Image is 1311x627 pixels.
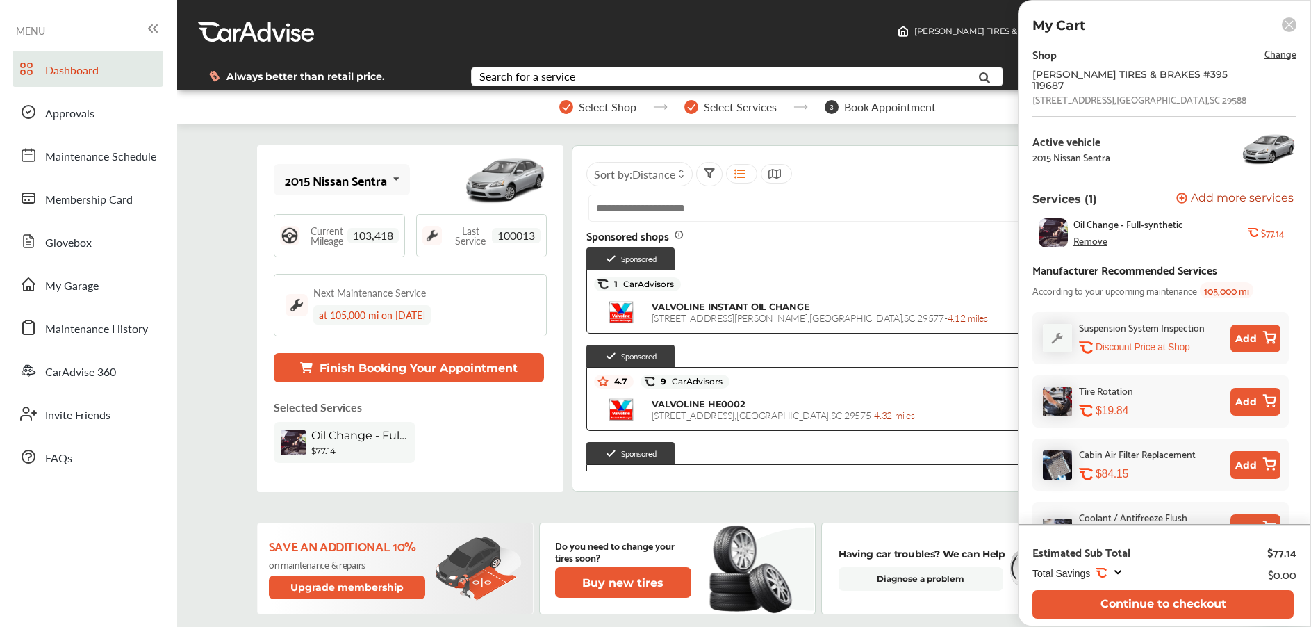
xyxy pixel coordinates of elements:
a: Dashboard [13,51,163,87]
span: Maintenance Schedule [45,148,156,166]
button: Finish Booking Your Appointment [274,353,545,382]
img: cabin-air-filter-replacement-thumb.jpg [1043,450,1072,480]
button: Buy new tires [555,567,691,598]
img: caradvise_icon.5c74104a.svg [597,279,609,290]
img: logo-valvoline.png [607,396,635,423]
div: Active vehicle [1032,135,1110,147]
div: $77.14 [1267,545,1296,559]
span: [STREET_ADDRESS][PERSON_NAME] , [GEOGRAPHIC_DATA] , SC 29577 - [652,311,988,325]
img: mobile_10347_st0640_046.jpg [463,149,547,211]
div: Estimated Sub Total [1032,545,1130,559]
a: Buy new tires [555,567,694,598]
span: 1 [609,279,674,290]
span: 100013 [492,228,541,243]
p: Services (1) [1032,193,1097,206]
img: check-icon.521c8815.svg [605,448,617,459]
span: Maintenance History [45,320,148,339]
span: 3 [825,100,839,114]
span: CarAdvisors [666,377,723,386]
span: Current Mileage [306,226,347,245]
img: check-icon.521c8815.svg [605,253,617,265]
p: on maintenance & repairs [269,559,428,570]
span: 105,000 mi [1200,282,1253,298]
img: stepper-arrow.e24c07c6.svg [653,104,668,110]
a: FAQs [13,439,163,475]
img: header-home-logo.8d720a4f.svg [898,26,909,37]
span: Dashboard [45,62,99,80]
a: Maintenance Schedule [13,137,163,173]
p: My Cart [1032,17,1085,33]
span: Distance [632,166,675,182]
span: VALVOLINE HE0002 [652,398,745,409]
img: tire-rotation-thumb.jpg [1043,387,1072,416]
span: According to your upcoming maintenance [1032,282,1197,298]
span: Total Savings [1032,568,1090,579]
span: 4.12 miles [948,311,988,325]
span: [STREET_ADDRESS] , [GEOGRAPHIC_DATA] , SC 29575 - [652,408,915,422]
img: maintenance_logo [422,226,442,245]
span: CarAdvisors [618,279,674,289]
span: Select Services [704,101,777,113]
button: Continue to checkout [1032,590,1294,619]
img: stepper-arrow.e24c07c6.svg [793,104,808,110]
img: logo-valvoline.png [607,298,635,326]
span: Book Appointment [844,101,936,113]
a: Maintenance History [13,309,163,345]
span: 4.32 miles [874,408,914,422]
div: Remove [1073,235,1107,246]
div: Search for a service [479,71,575,82]
span: 4.7 [609,376,627,387]
img: stepper-checkmark.b5569197.svg [559,100,573,114]
span: Change [1264,45,1296,61]
div: $0.00 [1268,564,1296,583]
img: steering_logo [280,226,299,245]
img: maintenance_logo [286,294,308,316]
div: Sponsored [586,442,675,464]
img: diagnose-vehicle.c84bcb0a.svg [1008,550,1105,587]
span: MENU [16,25,45,36]
img: oil-change-thumb.jpg [1039,218,1068,247]
span: My Garage [45,277,99,295]
p: Discount Price at Shop [1096,341,1189,354]
span: Sort by : [594,166,675,182]
img: 10347_st0640_046.jpg [1241,128,1296,170]
div: $84.15 [1096,467,1225,480]
div: Next Maintenance Service [313,286,426,300]
img: update-membership.81812027.svg [436,537,522,601]
span: CarAdvise 360 [45,364,116,382]
div: 2015 Nissan Sentra [1032,152,1110,163]
img: oil-change-thumb.jpg [281,430,306,455]
img: check-icon.521c8815.svg [605,350,617,362]
a: My Garage [13,266,163,302]
div: $19.84 [1096,404,1225,417]
div: [STREET_ADDRESS] , [GEOGRAPHIC_DATA] , SC 29588 [1032,94,1246,105]
img: dollor_label_vector.a70140d1.svg [209,70,220,82]
b: $77.14 [1261,227,1284,238]
div: Suspension System Inspection [1079,319,1205,335]
a: Invite Friends [13,396,163,432]
div: Manufacturer Recommended Services [1032,260,1217,279]
div: Coolant / Antifreeze Flush [1079,509,1187,525]
button: Add [1230,451,1280,479]
button: Add [1230,388,1280,416]
button: Add [1230,325,1280,352]
img: default_wrench_icon.d1a43860.svg [1043,324,1072,352]
span: Last Service [449,226,493,245]
a: Approvals [13,94,163,130]
img: star_icon.59ea9307.svg [597,376,609,387]
span: Add more services [1191,193,1294,206]
a: CarAdvise 360 [13,352,163,389]
div: 2015 Nissan Sentra [285,173,387,187]
a: Glovebox [13,223,163,259]
b: $77.14 [311,446,336,456]
span: Oil Change - Full-synthetic [311,429,409,442]
a: Diagnose a problem [839,567,1003,591]
div: [PERSON_NAME] TIRES & BRAKES #395 119687 [1032,69,1255,91]
a: Add more services [1176,193,1296,206]
p: Having car troubles? We can Help [839,546,1005,562]
span: Glovebox [45,234,92,252]
p: Do you need to change your tires soon? [555,539,691,563]
span: Invite Friends [45,407,110,425]
div: Sponsored [586,345,675,367]
img: new-tire.a0c7fe23.svg [708,519,800,618]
